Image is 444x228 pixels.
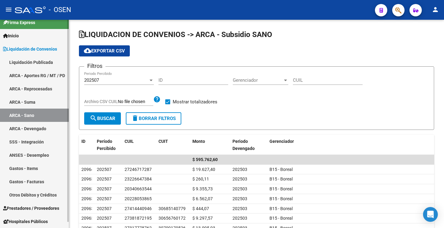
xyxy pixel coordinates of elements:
span: ID [81,139,85,144]
span: B15 - Boreal [269,196,293,201]
datatable-header-cell: Monto [190,135,230,155]
span: B15 - Boreal [269,216,293,221]
span: 202507 [97,196,112,201]
h3: Filtros [84,62,105,70]
span: 202503 [232,186,247,191]
button: Buscar [84,112,121,125]
span: $ 6.562,07 [192,196,213,201]
div: 27381872195 [125,215,152,222]
span: $ 260,11 [192,176,209,181]
button: Exportar CSV [79,45,130,56]
span: Mostrar totalizadores [173,98,217,106]
span: - OSEN [49,3,71,17]
button: Borrar Filtros [126,112,181,125]
span: $ 444,07 [192,206,209,211]
div: 27246717287 [125,166,152,173]
span: B15 - Boreal [269,176,293,181]
mat-icon: menu [5,6,12,13]
span: Buscar [90,116,115,121]
span: 202507 [97,186,112,191]
mat-icon: cloud_download [84,47,91,54]
span: B15 - Boreal [269,167,293,172]
mat-icon: delete [131,114,139,122]
span: Gerenciador [269,139,294,144]
span: B15 - Boreal [269,206,293,211]
input: Archivo CSV CUIL [118,99,153,105]
span: Período Percibido [97,139,116,151]
datatable-header-cell: Período Percibido [94,135,122,155]
span: Prestadores / Proveedores [3,205,59,212]
span: 202507 [97,216,112,221]
span: 202503 [232,176,247,181]
span: $ 595.762,60 [192,157,218,162]
span: Archivo CSV CUIL [84,99,118,104]
span: 202503 [232,167,247,172]
span: Gerenciador [233,77,283,83]
span: 202507 [97,176,112,181]
span: 202507 [84,77,99,83]
mat-icon: person [432,6,439,13]
span: LIQUIDACION DE CONVENIOS -> ARCA - Subsidio SANO [79,30,272,39]
span: 30685140779 [158,206,186,211]
span: 209634 [81,206,96,211]
span: 202507 [97,167,112,172]
datatable-header-cell: ID [79,135,94,155]
div: Open Intercom Messenger [423,207,438,222]
span: 202503 [232,206,247,211]
span: 209635 [81,196,96,201]
span: 209640 [81,167,96,172]
div: 20340663544 [125,185,152,193]
datatable-header-cell: Gerenciador [267,135,434,155]
span: Periodo Devengado [232,139,255,151]
span: 202507 [97,206,112,211]
datatable-header-cell: CUIL [122,135,156,155]
mat-icon: help [153,96,161,103]
span: 30656760172 [158,216,186,221]
span: Borrar Filtros [131,116,176,121]
span: CUIT [158,139,168,144]
span: $ 19.627,40 [192,167,215,172]
span: 209632 [81,216,96,221]
span: $ 9.355,73 [192,186,213,191]
mat-icon: search [90,114,97,122]
span: 209638 [81,186,96,191]
datatable-header-cell: CUIT [156,135,190,155]
span: Liquidación de Convenios [3,46,57,52]
div: 23226647384 [125,176,152,183]
span: Monto [192,139,205,144]
span: Firma Express [3,19,35,26]
span: Inicio [3,32,19,39]
span: 202503 [232,196,247,201]
div: 27414440946 [125,205,152,212]
div: 20228053865 [125,195,152,202]
span: 209639 [81,176,96,181]
span: Exportar CSV [84,48,125,54]
span: Hospitales Públicos [3,218,48,225]
span: 202503 [232,216,247,221]
span: B15 - Boreal [269,186,293,191]
datatable-header-cell: Periodo Devengado [230,135,267,155]
span: $ 9.297,57 [192,216,213,221]
span: CUIL [125,139,134,144]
